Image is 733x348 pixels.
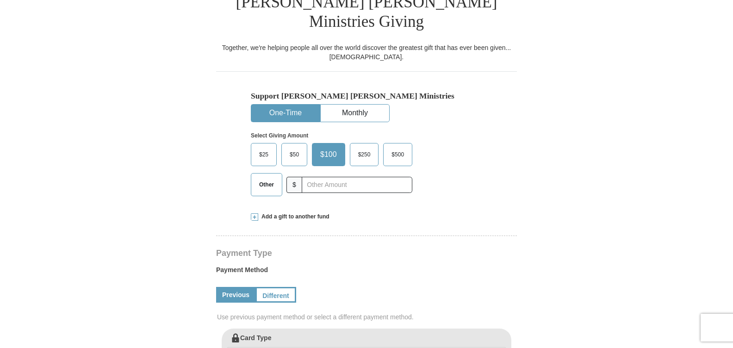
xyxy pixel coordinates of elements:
span: Add a gift to another fund [258,213,329,221]
span: Other [255,178,279,192]
span: $100 [316,148,342,162]
span: $ [286,177,302,193]
label: Payment Method [216,265,517,279]
a: Different [255,287,296,303]
span: $50 [285,148,304,162]
strong: Select Giving Amount [251,132,308,139]
button: One-Time [251,105,320,122]
a: Previous [216,287,255,303]
span: Use previous payment method or select a different payment method. [217,312,518,322]
span: $500 [387,148,409,162]
div: Together, we're helping people all over the world discover the greatest gift that has ever been g... [216,43,517,62]
h5: Support [PERSON_NAME] [PERSON_NAME] Ministries [251,91,482,101]
button: Monthly [321,105,389,122]
span: $25 [255,148,273,162]
span: $250 [354,148,375,162]
input: Other Amount [302,177,412,193]
h4: Payment Type [216,249,517,257]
